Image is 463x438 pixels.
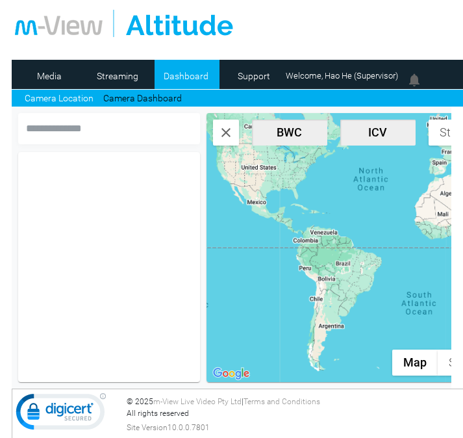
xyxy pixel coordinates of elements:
a: Terms and Conditions [244,397,320,406]
a: Streaming [86,66,149,86]
img: Google [210,365,253,382]
a: Media [18,66,81,86]
img: svg+xml,%3Csvg%20xmlns%3D%22http%3A%2F%2Fwww.w3.org%2F2000%2Fsvg%22%20height%3D%2224%22%20viewBox... [218,125,234,140]
span: 10.0.0.7801 [168,422,210,433]
img: DigiCert Secured Site Seal [16,393,106,437]
a: Open this area in Google Maps (opens a new window) [210,365,253,382]
img: bell24.png [407,72,422,88]
span: ICV [345,125,410,139]
a: Support [223,66,286,86]
a: Dashboard [155,66,218,86]
a: Camera Dashboard [103,92,182,105]
button: Search [213,120,239,146]
button: Show street map [392,350,438,376]
button: ICV [340,120,416,146]
a: m-View Live Video Pty Ltd [153,397,242,406]
button: BWC [252,120,327,146]
a: Camera Location [25,92,94,105]
span: BWC [257,125,322,139]
span: Welcome, Hao He (Supervisor) [286,71,398,81]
